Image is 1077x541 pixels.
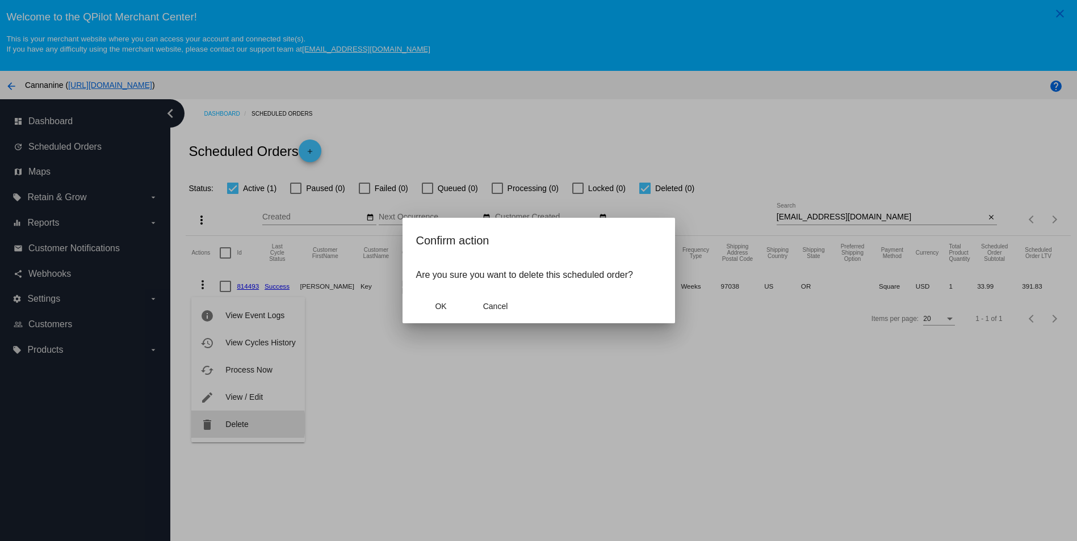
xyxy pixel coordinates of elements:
button: Close dialog [471,296,521,316]
h2: Confirm action [416,231,661,250]
span: OK [435,302,446,311]
p: Are you sure you want to delete this scheduled order? [416,270,661,280]
button: Close dialog [416,296,466,316]
span: Cancel [483,302,508,311]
